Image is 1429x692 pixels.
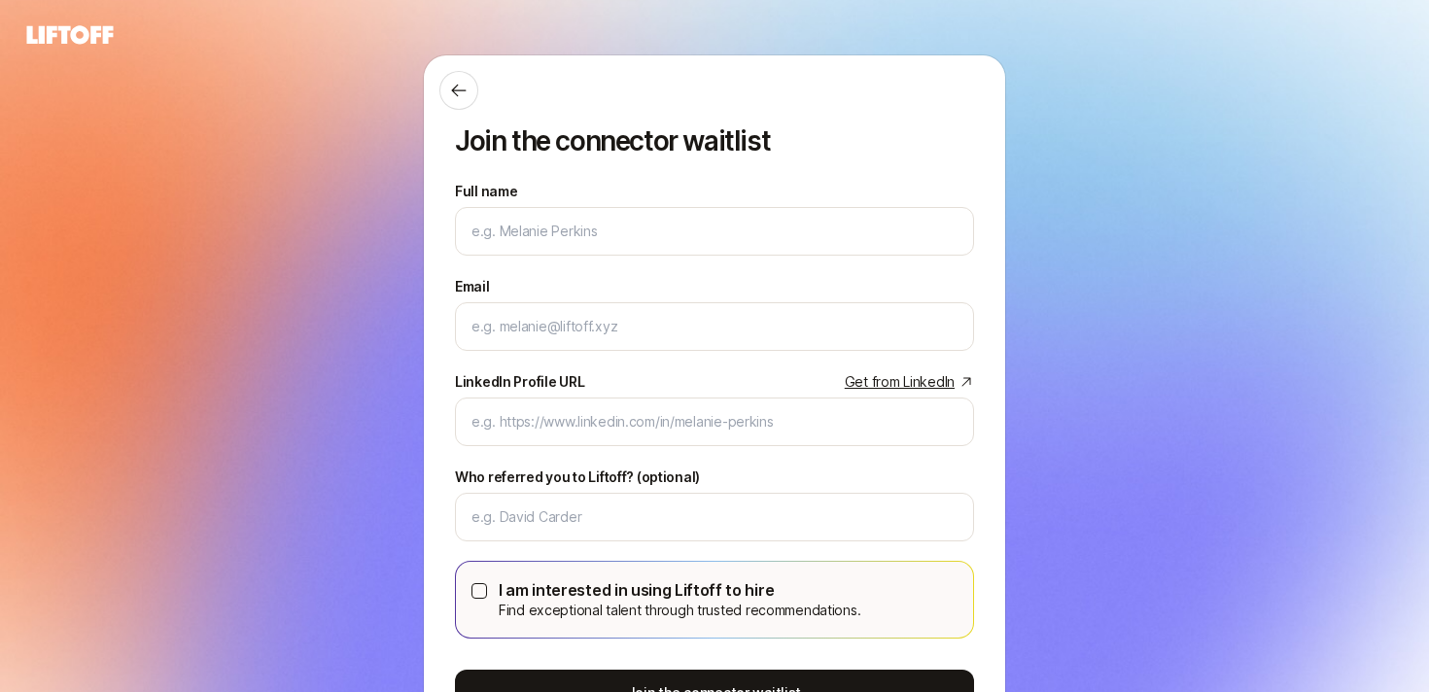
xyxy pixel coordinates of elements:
input: e.g. https://www.linkedin.com/in/melanie-perkins [471,410,958,433]
input: e.g. David Carder [471,505,958,529]
label: Who referred you to Liftoff? (optional) [455,466,700,489]
input: e.g. Melanie Perkins [471,220,958,243]
div: LinkedIn Profile URL [455,370,584,394]
p: I am interested in using Liftoff to hire [499,577,860,603]
a: Get from LinkedIn [845,370,974,394]
label: Email [455,275,490,298]
p: Join the connector waitlist [455,125,974,156]
button: I am interested in using Liftoff to hireFind exceptional talent through trusted recommendations. [471,583,487,599]
p: Find exceptional talent through trusted recommendations. [499,599,860,622]
input: e.g. melanie@liftoff.xyz [471,315,958,338]
label: Full name [455,180,517,203]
